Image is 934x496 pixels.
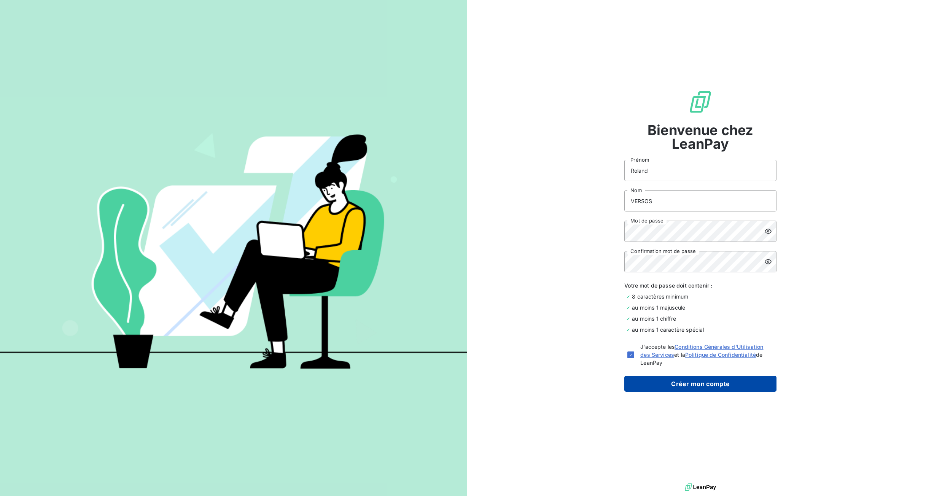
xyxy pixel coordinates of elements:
span: au moins 1 chiffre [632,315,676,323]
span: J'accepte les et la de LeanPay [640,343,773,367]
img: logo sigle [688,90,713,114]
span: au moins 1 caractère spécial [632,326,704,334]
span: Votre mot de passe doit contenir : [624,281,776,289]
button: Créer mon compte [624,376,776,392]
span: 8 caractères minimum [632,293,688,300]
span: au moins 1 majuscule [632,304,685,312]
a: Conditions Générales d'Utilisation des Services [640,343,763,358]
span: Bienvenue chez LeanPay [624,123,776,151]
input: placeholder [624,160,776,181]
a: Politique de Confidentialité [685,351,756,358]
img: logo [685,482,716,493]
input: placeholder [624,190,776,211]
